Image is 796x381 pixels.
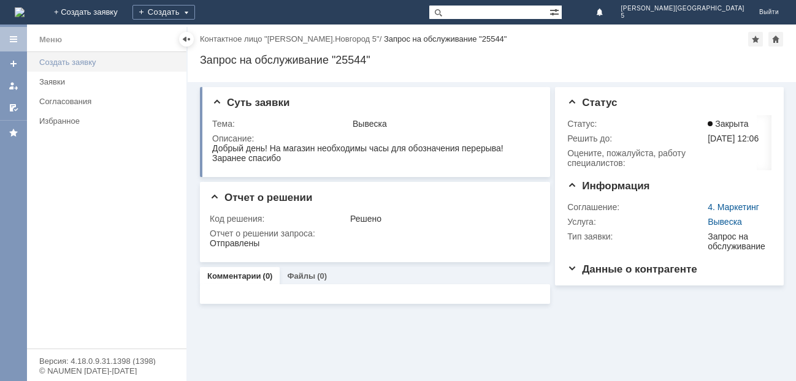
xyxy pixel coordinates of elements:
[353,119,535,129] div: Вывеска
[708,134,759,143] span: [DATE] 12:06
[39,116,166,126] div: Избранное
[34,72,184,91] a: Заявки
[39,77,179,86] div: Заявки
[210,228,537,238] div: Отчет о решении запроса:
[567,217,705,227] div: Услуга:
[567,134,705,143] div: Решить до:
[39,97,179,106] div: Согласования
[287,271,315,281] a: Файлы
[384,34,507,43] div: Запрос на обслуживание "25544"
[567,97,617,108] span: Статус
[263,271,273,281] div: (0)
[212,97,289,108] span: Суть заявки
[15,7,25,17] img: logo
[210,192,312,203] span: Отчет о решении
[567,263,697,275] span: Данные о контрагенте
[567,119,705,129] div: Статус:
[708,232,767,251] div: Запрос на обслуживание
[621,12,744,20] span: 5
[708,202,759,212] a: 4. Маркетинг
[39,367,174,375] div: © NAUMEN [DATE]-[DATE]
[212,134,537,143] div: Описание:
[317,271,327,281] div: (0)
[4,76,23,96] a: Мои заявки
[179,32,194,47] div: Скрыть меню
[567,148,705,168] div: Oцените, пожалуйста, работу специалистов:
[212,119,350,129] div: Тема:
[4,98,23,118] a: Мои согласования
[39,58,179,67] div: Создать заявку
[39,357,174,365] div: Версия: 4.18.0.9.31.1398 (1398)
[34,53,184,72] a: Создать заявку
[567,202,705,212] div: Соглашение:
[210,214,348,224] div: Код решения:
[350,214,535,224] div: Решено
[200,34,380,43] a: Контактное лицо "[PERSON_NAME].Новгород 5"
[567,180,649,192] span: Информация
[132,5,195,20] div: Создать
[748,32,763,47] div: Добавить в избранное
[200,54,784,66] div: Запрос на обслуживание "25544"
[4,54,23,74] a: Создать заявку
[15,7,25,17] a: Перейти на домашнюю страницу
[34,92,184,111] a: Согласования
[621,5,744,12] span: [PERSON_NAME][GEOGRAPHIC_DATA]
[549,6,562,17] span: Расширенный поиск
[567,232,705,241] div: Тип заявки:
[708,217,742,227] a: Вывеска
[39,32,62,47] div: Меню
[207,271,261,281] a: Комментарии
[708,119,748,129] span: Закрыта
[768,32,783,47] div: Сделать домашней страницей
[200,34,384,43] div: /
